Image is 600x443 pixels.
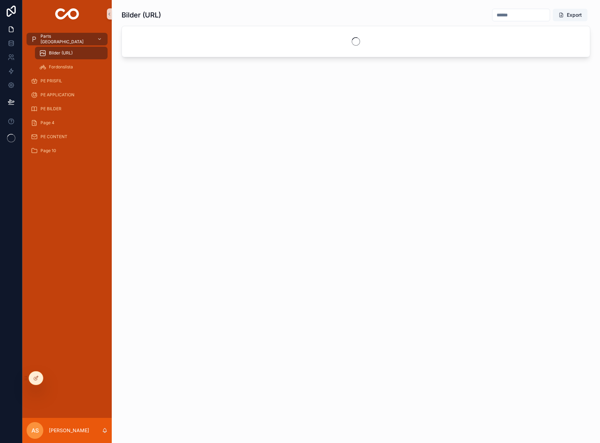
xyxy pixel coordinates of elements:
span: Fordonslista [49,64,73,70]
a: PE PRISFIL [27,75,108,87]
a: Page 4 [27,117,108,129]
span: Bilder (URL) [49,50,73,56]
button: Export [553,9,587,21]
p: [PERSON_NAME] [49,427,89,434]
span: AS [31,426,39,435]
div: scrollable content [22,28,112,166]
span: Page 10 [41,148,56,153]
a: PE BILDER [27,103,108,115]
a: Parts [GEOGRAPHIC_DATA] [27,33,108,45]
a: Page 10 [27,144,108,157]
span: PE APPLICATION [41,92,74,98]
span: PE PRISFIL [41,78,62,84]
a: Bilder (URL) [35,47,108,59]
a: PE APPLICATION [27,89,108,101]
span: Parts [GEOGRAPHIC_DATA] [41,33,92,45]
a: PE CONTENT [27,130,108,143]
span: PE CONTENT [41,134,67,140]
h1: Bilder (URL) [122,10,161,20]
span: Page 4 [41,120,54,126]
span: PE BILDER [41,106,61,112]
img: App logo [55,8,79,20]
a: Fordonslista [35,61,108,73]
